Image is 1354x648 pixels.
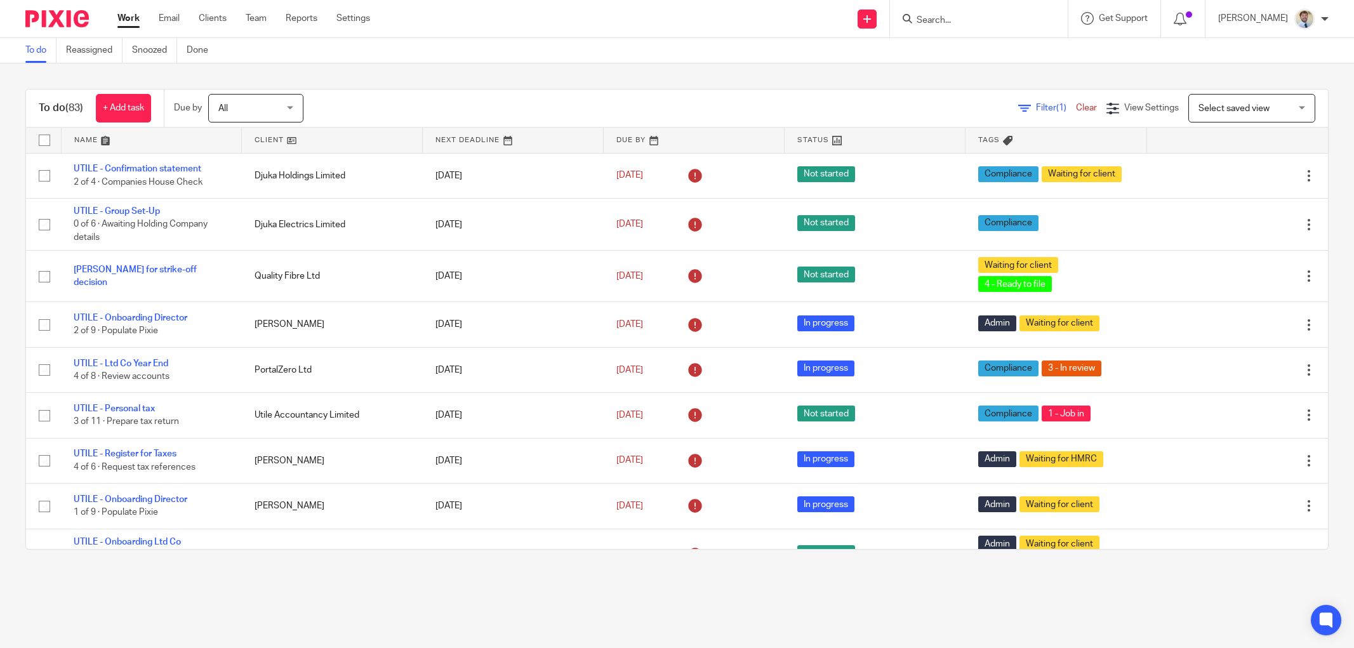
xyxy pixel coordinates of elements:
td: [DATE] [423,393,604,438]
a: Snoozed [132,38,177,63]
a: Settings [336,12,370,25]
td: [DATE] [423,484,604,529]
span: Admin [978,451,1016,467]
span: [DATE] [616,171,643,180]
a: UTILE - Group Set-Up [74,207,160,216]
td: [DATE] [423,251,604,302]
a: UTILE - Onboarding Ltd Co [74,538,181,546]
a: Reports [286,12,317,25]
span: Not started [797,166,855,182]
span: Compliance [978,166,1039,182]
a: UTILE - Confirmation statement [74,164,201,173]
span: Admin [978,496,1016,512]
span: [DATE] [616,501,643,510]
span: Admin [978,536,1016,552]
span: Not started [797,215,855,231]
span: Admin [978,315,1016,331]
span: Waiting for client [978,257,1058,273]
span: 2 of 9 · Populate Pixie [74,327,158,336]
span: In progress [797,315,854,331]
span: Waiting for client [1019,315,1099,331]
input: Search [915,15,1030,27]
td: [DATE] [423,153,604,198]
span: 2 of 4 · Companies House Check [74,178,202,187]
span: Waiting for client [1042,166,1122,182]
span: [DATE] [616,272,643,281]
span: All [218,104,228,113]
span: Not started [797,406,855,421]
span: 4 of 8 · Review accounts [74,372,169,381]
td: [DATE] [423,302,604,347]
a: Team [246,12,267,25]
span: 1 - Job in [1042,406,1091,421]
td: Djuka Holdings Limited [242,153,423,198]
td: AJP Transport Limited [242,529,423,581]
span: In progress [797,451,854,467]
a: Clients [199,12,227,25]
span: View Settings [1124,103,1179,112]
span: Waiting for client [1019,496,1099,512]
td: Djuka Electrics Limited [242,198,423,250]
span: Get Support [1099,14,1148,23]
span: Compliance [978,360,1039,376]
td: [DATE] [423,438,604,483]
span: In progress [797,496,854,512]
span: Select saved view [1198,104,1270,113]
a: Reassigned [66,38,123,63]
a: + Add task [96,94,151,122]
img: 1693835698283.jfif [1294,9,1315,29]
a: Done [187,38,218,63]
p: [PERSON_NAME] [1218,12,1288,25]
td: Utile Accountancy Limited [242,393,423,438]
a: To do [25,38,56,63]
a: Email [159,12,180,25]
p: Due by [174,102,202,114]
a: UTILE - Ltd Co Year End [74,359,168,368]
span: Filter [1036,103,1076,112]
span: Waiting for HMRC [1019,451,1103,467]
span: [DATE] [616,366,643,374]
td: [DATE] [423,529,604,581]
img: Pixie [25,10,89,27]
span: (83) [65,103,83,113]
span: [DATE] [616,456,643,465]
span: Not started [797,267,855,282]
a: Work [117,12,140,25]
span: [DATE] [616,320,643,329]
span: 3 of 11 · Prepare tax return [74,418,179,426]
span: 1 of 9 · Populate Pixie [74,508,158,517]
span: 0 of 6 · Awaiting Holding Company details [74,220,208,242]
a: UTILE - Register for Taxes [74,449,176,458]
a: [PERSON_NAME] for strike-off decision [74,265,197,287]
span: 4 of 6 · Request tax references [74,463,196,472]
span: Compliance [978,406,1039,421]
a: UTILE - Onboarding Director [74,314,187,322]
span: Compliance [978,215,1039,231]
td: [PERSON_NAME] [242,438,423,483]
td: [PERSON_NAME] [242,484,423,529]
a: UTILE - Personal tax [74,404,155,413]
td: [DATE] [423,198,604,250]
span: (1) [1056,103,1066,112]
h1: To do [39,102,83,115]
span: Waiting for client [1019,536,1099,552]
span: Tags [978,136,1000,143]
td: [DATE] [423,347,604,392]
span: 3 - In review [1042,360,1101,376]
span: In progress [797,360,854,376]
span: [DATE] [616,220,643,228]
a: Clear [1076,103,1097,112]
span: [DATE] [616,411,643,420]
span: 4 - Ready to file [978,276,1052,292]
span: Not started [797,545,855,561]
td: Quality Fibre Ltd [242,251,423,302]
td: PortalZero Ltd [242,347,423,392]
td: [PERSON_NAME] [242,302,423,347]
a: UTILE - Onboarding Director [74,495,187,504]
